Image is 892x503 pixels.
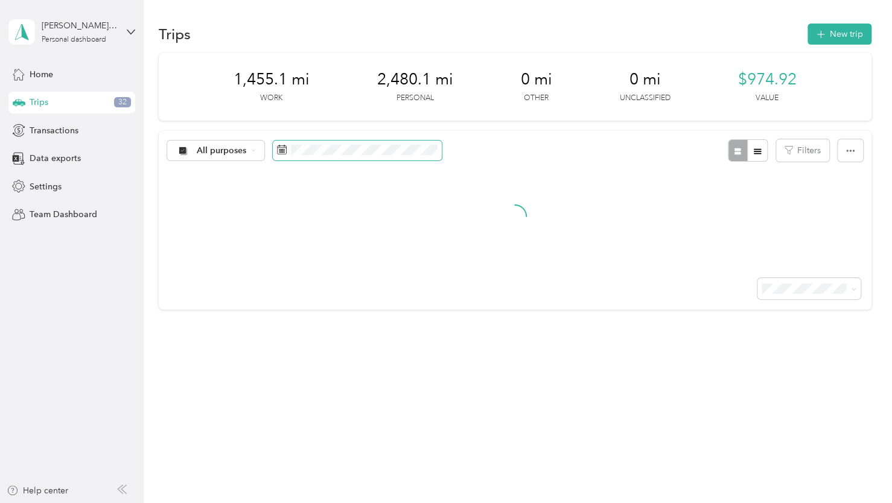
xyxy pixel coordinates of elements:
span: 0 mi [521,70,552,89]
p: Value [756,93,779,104]
span: $974.92 [738,70,797,89]
span: 32 [114,97,131,108]
button: Help center [7,484,68,497]
span: Data exports [30,152,81,165]
p: Work [260,93,282,104]
span: Settings [30,180,62,193]
span: Home [30,68,53,81]
span: Trips [30,96,48,109]
span: Team Dashboard [30,208,97,221]
p: Unclassified [620,93,671,104]
span: Transactions [30,124,78,137]
button: Filters [776,139,829,162]
iframe: Everlance-gr Chat Button Frame [824,435,892,503]
span: All purposes [197,147,247,155]
button: New trip [808,24,871,45]
div: [PERSON_NAME][EMAIL_ADDRESS][PERSON_NAME][DOMAIN_NAME] [42,19,117,32]
div: Personal dashboard [42,36,106,43]
span: 0 mi [629,70,661,89]
p: Personal [397,93,434,104]
h1: Trips [159,28,191,40]
span: 1,455.1 mi [234,70,310,89]
p: Other [524,93,549,104]
span: 2,480.1 mi [377,70,453,89]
